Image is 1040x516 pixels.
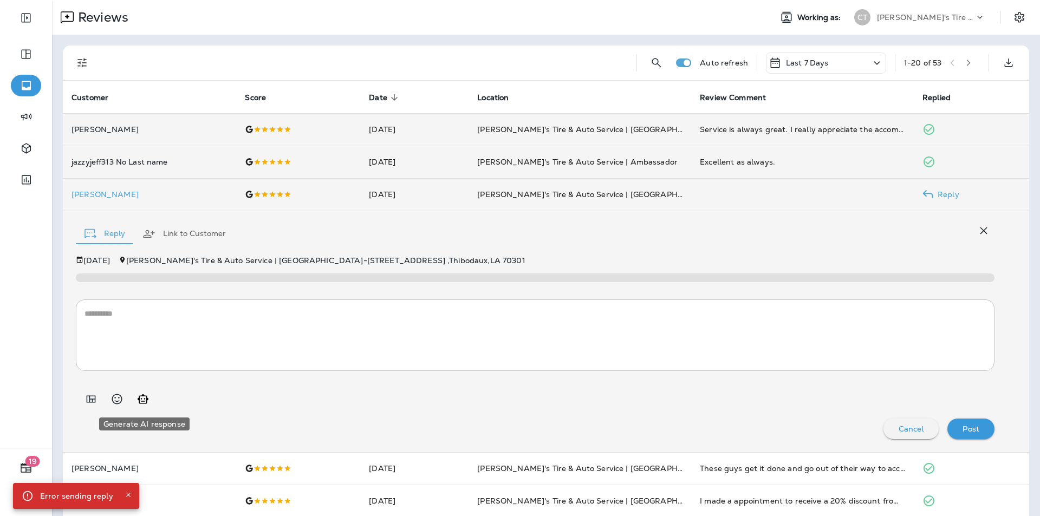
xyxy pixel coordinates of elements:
[933,190,959,199] p: Reply
[83,256,110,265] p: [DATE]
[71,125,227,134] p: [PERSON_NAME]
[71,464,227,473] p: [PERSON_NAME]
[360,452,469,485] td: [DATE]
[899,424,924,433] p: Cancel
[854,9,870,25] div: CT
[122,488,135,501] button: Close
[477,93,509,102] span: Location
[25,456,40,467] span: 19
[700,58,748,67] p: Auto refresh
[477,93,523,102] span: Location
[71,52,93,74] button: Filters
[71,93,122,102] span: Customer
[477,190,714,199] span: [PERSON_NAME]'s Tire & Auto Service | [GEOGRAPHIC_DATA]
[245,93,266,102] span: Score
[80,388,102,410] button: Add in a premade template
[922,93,951,102] span: Replied
[126,256,525,265] span: [PERSON_NAME]'s Tire & Auto Service | [GEOGRAPHIC_DATA] - [STREET_ADDRESS] , Thibodaux , LA 70301
[700,124,905,135] div: Service is always great. I really appreciate the accommodating attitude and personal support. Som...
[797,13,843,22] span: Working as:
[71,190,227,199] div: Click to view Customer Drawer
[71,93,108,102] span: Customer
[106,388,128,410] button: Select an emoji
[132,388,154,410] button: Generate AI response
[369,93,401,102] span: Date
[883,419,939,439] button: Cancel
[1010,8,1029,27] button: Settings
[922,93,965,102] span: Replied
[360,178,469,211] td: [DATE]
[245,93,280,102] span: Score
[11,7,41,29] button: Expand Sidebar
[11,457,41,479] button: 19
[134,214,235,253] button: Link to Customer
[998,52,1019,74] button: Export as CSV
[700,156,905,167] div: Excellent as always.
[76,214,134,253] button: Reply
[904,58,941,67] div: 1 - 20 of 53
[369,93,387,102] span: Date
[477,463,714,473] span: [PERSON_NAME]'s Tire & Auto Service | [GEOGRAPHIC_DATA]
[360,146,469,178] td: [DATE]
[700,93,766,102] span: Review Comment
[74,9,128,25] p: Reviews
[877,13,974,22] p: [PERSON_NAME]'s Tire & Auto
[71,497,227,505] p: [PERSON_NAME]
[947,419,994,439] button: Post
[71,190,227,199] p: [PERSON_NAME]
[646,52,667,74] button: Search Reviews
[360,113,469,146] td: [DATE]
[700,495,905,506] div: I made a appointment to receive a 20% discount from a text l got from them. The work was done ver...
[963,424,979,433] p: Post
[40,486,113,506] div: Error sending reply
[700,93,780,102] span: Review Comment
[477,125,782,134] span: [PERSON_NAME]'s Tire & Auto Service | [GEOGRAPHIC_DATA][PERSON_NAME]
[477,496,714,506] span: [PERSON_NAME]'s Tire & Auto Service | [GEOGRAPHIC_DATA]
[477,157,678,167] span: [PERSON_NAME]'s Tire & Auto Service | Ambassador
[71,158,227,166] p: jazzyjeff313 No Last name
[99,417,190,430] div: Generate AI response
[700,463,905,474] div: These guys get it done and go out of their way to accommodate the customer. Competitive prices an...
[786,58,829,67] p: Last 7 Days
